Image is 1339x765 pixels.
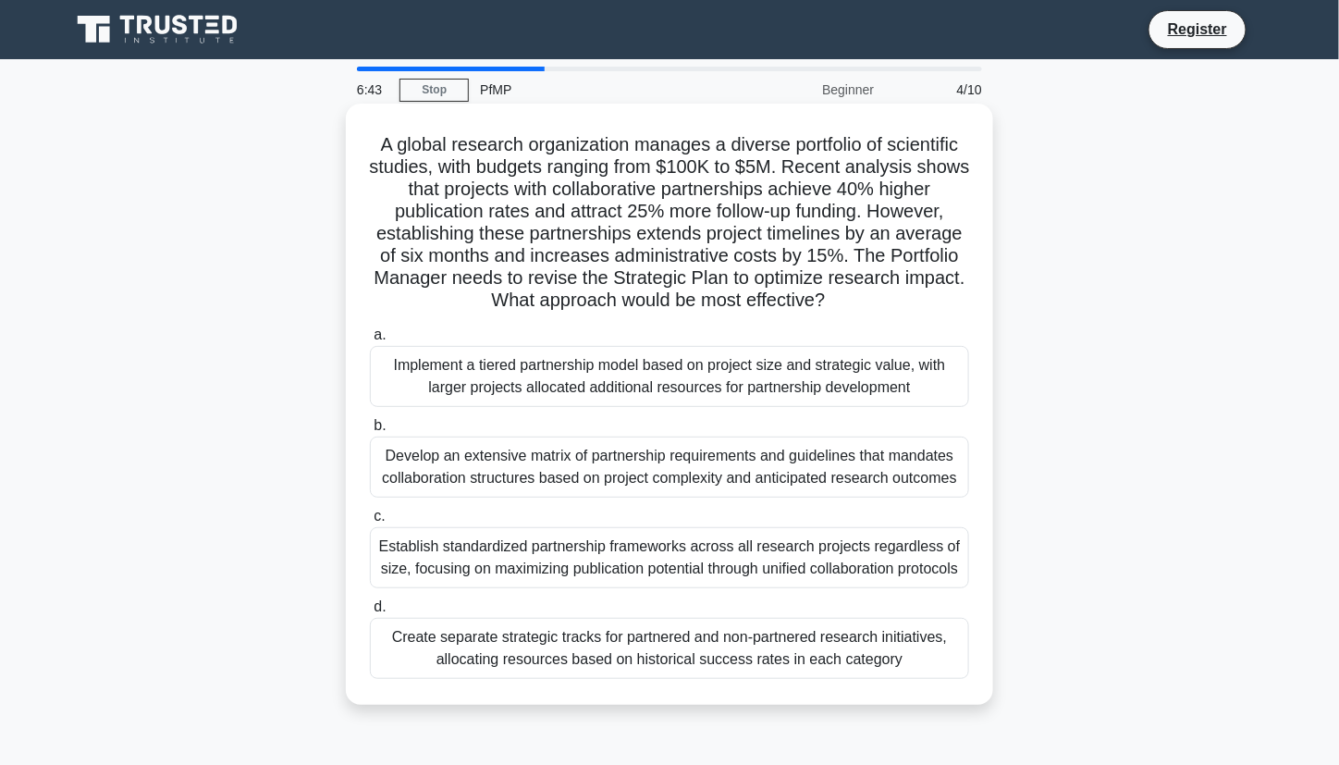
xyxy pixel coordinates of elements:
[723,71,885,108] div: Beginner
[370,527,969,588] div: Establish standardized partnership frameworks across all research projects regardless of size, fo...
[399,79,469,102] a: Stop
[370,618,969,679] div: Create separate strategic tracks for partnered and non-partnered research initiatives, allocating...
[346,71,399,108] div: 6:43
[374,508,385,524] span: c.
[374,327,386,342] span: a.
[374,598,386,614] span: d.
[885,71,993,108] div: 4/10
[469,71,723,108] div: PfMP
[370,346,969,407] div: Implement a tiered partnership model based on project size and strategic value, with larger proje...
[374,417,386,433] span: b.
[368,133,971,313] h5: A global research organization manages a diverse portfolio of scientific studies, with budgets ra...
[1157,18,1238,41] a: Register
[370,437,969,498] div: Develop an extensive matrix of partnership requirements and guidelines that mandates collaboratio...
